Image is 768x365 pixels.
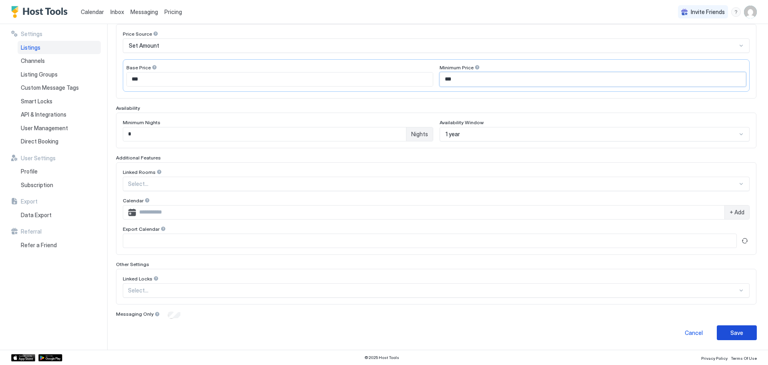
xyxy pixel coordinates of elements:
[21,168,38,175] span: Profile
[21,98,52,105] span: Smart Locks
[21,228,42,235] span: Referral
[18,54,101,68] a: Channels
[731,356,757,361] span: Terms Of Use
[18,178,101,192] a: Subscription
[136,206,724,219] input: Input Field
[110,8,124,16] a: Inbox
[440,73,746,86] input: Input Field
[11,6,71,18] a: Host Tools Logo
[18,108,101,121] a: API & Integrations
[674,325,714,340] button: Cancel
[21,138,58,145] span: Direct Booking
[440,65,474,71] span: Minimum Price
[21,242,57,249] span: Refer a Friend
[116,105,140,111] span: Availability
[21,181,53,189] span: Subscription
[116,261,149,267] span: Other Settings
[18,208,101,222] a: Data Export
[123,276,152,282] span: Linked Locks
[21,125,68,132] span: User Management
[127,73,433,86] input: Input Field
[701,356,728,361] span: Privacy Policy
[18,238,101,252] a: Refer a Friend
[18,68,101,81] a: Listing Groups
[8,338,27,357] iframe: Intercom live chat
[18,41,101,54] a: Listings
[730,329,743,337] div: Save
[691,8,725,16] span: Invite Friends
[364,355,399,360] span: © 2025 Host Tools
[21,44,40,51] span: Listings
[21,57,45,65] span: Channels
[123,226,160,232] span: Export Calendar
[717,325,757,340] button: Save
[21,212,52,219] span: Data Export
[123,119,160,125] span: Minimum Nights
[21,71,58,78] span: Listing Groups
[130,8,158,16] a: Messaging
[18,135,101,148] a: Direct Booking
[730,209,744,216] span: + Add
[21,84,79,91] span: Custom Message Tags
[116,155,161,161] span: Additional Features
[744,6,757,18] div: User profile
[38,354,62,361] a: Google Play Store
[18,81,101,95] a: Custom Message Tags
[123,169,156,175] span: Linked Rooms
[123,234,736,248] input: Input Field
[21,198,38,205] span: Export
[21,111,66,118] span: API & Integrations
[110,8,124,15] span: Inbox
[123,31,152,37] span: Price Source
[11,354,35,361] a: App Store
[18,95,101,108] a: Smart Locks
[81,8,104,15] span: Calendar
[164,8,182,16] span: Pricing
[123,198,144,204] span: Calendar
[21,155,56,162] span: User Settings
[740,236,750,246] button: Refresh
[685,329,703,337] div: Cancel
[731,7,741,17] div: menu
[440,119,484,125] span: Availability Window
[731,353,757,362] a: Terms Of Use
[130,8,158,15] span: Messaging
[116,311,154,317] span: Messaging Only
[701,353,728,362] a: Privacy Policy
[446,131,460,138] span: 1 year
[21,30,42,38] span: Settings
[123,127,406,141] input: Input Field
[129,42,159,49] span: Set Amount
[126,65,151,71] span: Base Price
[81,8,104,16] a: Calendar
[411,131,428,138] span: Nights
[18,165,101,178] a: Profile
[18,121,101,135] a: User Management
